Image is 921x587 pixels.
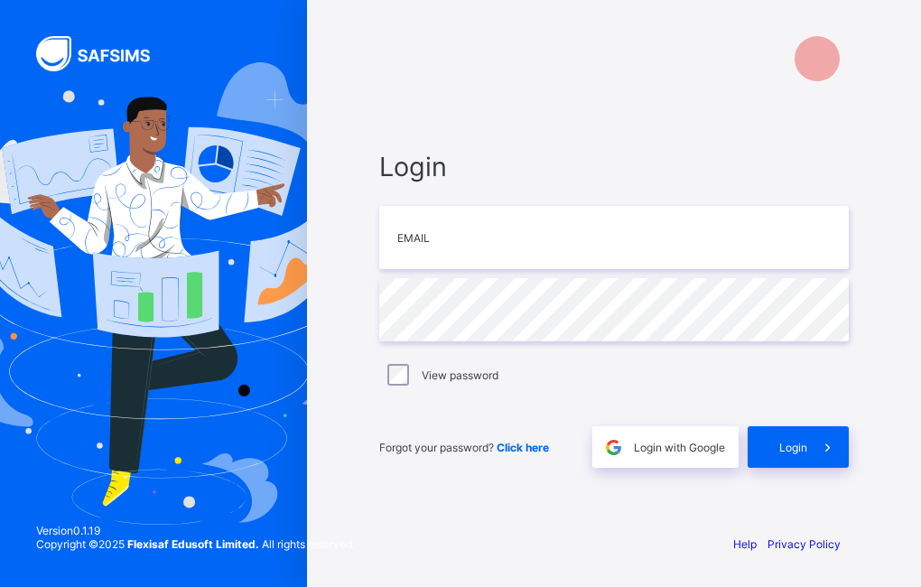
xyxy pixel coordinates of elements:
[36,524,355,537] span: Version 0.1.19
[634,441,725,454] span: Login with Google
[36,537,355,551] span: Copyright © 2025 All rights reserved.
[379,151,849,182] span: Login
[767,537,841,551] a: Privacy Policy
[379,441,549,454] span: Forgot your password?
[497,441,549,454] a: Click here
[733,537,757,551] a: Help
[603,437,624,458] img: google.396cfc9801f0270233282035f929180a.svg
[779,441,807,454] span: Login
[36,36,172,71] img: SAFSIMS Logo
[127,537,259,551] strong: Flexisaf Edusoft Limited.
[422,368,498,382] label: View password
